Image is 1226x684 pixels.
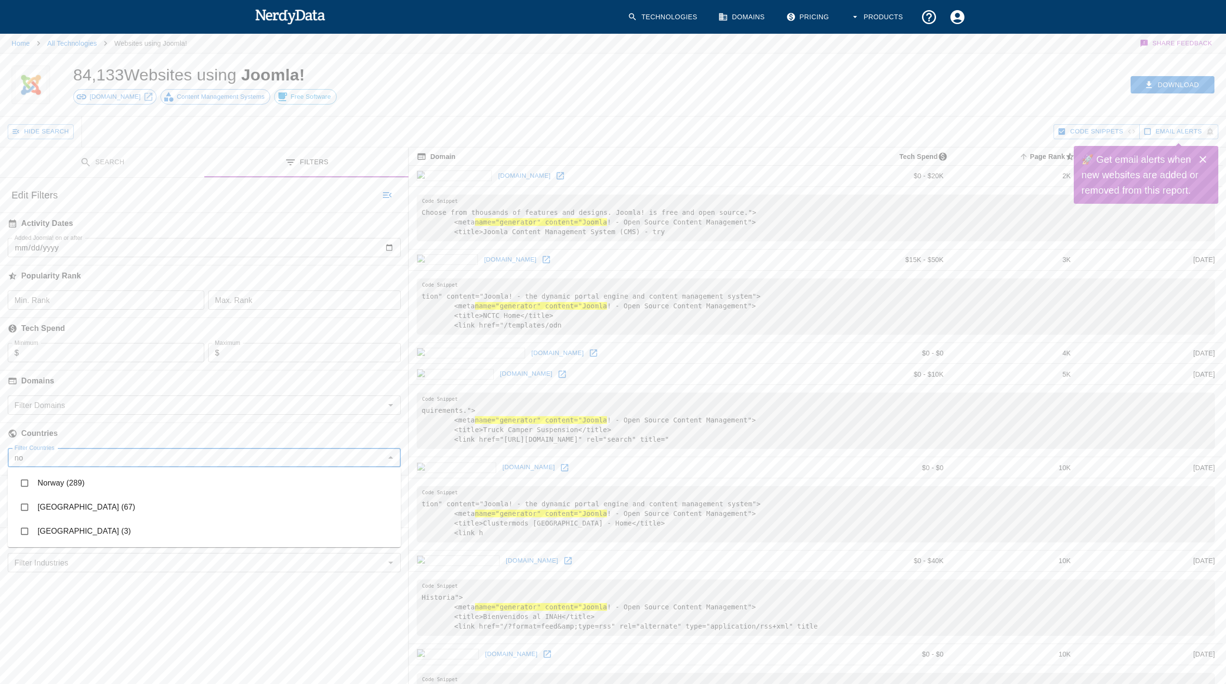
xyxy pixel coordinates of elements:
[417,369,493,380] img: torklift.com icon
[496,169,553,184] a: [DOMAIN_NAME]
[160,89,270,105] a: Content Management Systems
[557,460,572,475] a: Open joomla.com in new window
[417,278,1215,335] pre: tion" content="Joomla! - the dynamic portal engine and content management system"> <meta ! - Open...
[417,254,478,265] img: dni.gov icon
[539,252,554,267] a: Open dni.gov in new window
[417,195,1215,241] pre: Choose from thousands of features and designs. Joomla! is free and open source."> <meta ! - Open ...
[475,603,607,611] hl: name="generator" content="Joomla
[8,343,204,362] div: $
[780,3,837,31] a: Pricing
[951,166,1079,187] td: 2K
[475,416,607,424] hl: name="generator" content="Joomla
[1178,616,1214,652] iframe: Drift Widget Chat Controller
[817,249,951,270] td: $15K - $50K
[561,553,575,568] a: Open inah.gob.mx in new window
[951,364,1079,385] td: 5K
[1138,34,1214,53] button: Share Feedback
[529,346,586,361] a: [DOMAIN_NAME]
[1081,152,1199,198] h6: 🚀 Get email alerts when new websites are added or removed from this report.
[887,151,951,162] span: The estimated minimum and maximum annual tech spend each webpage has, based on the free, freemium...
[14,444,54,452] label: Filter Countries
[8,519,401,543] li: [GEOGRAPHIC_DATA] (3)
[12,34,187,53] nav: breadcrumb
[951,644,1079,665] td: 10K
[475,510,607,517] hl: name="generator" content="Joomla
[1131,76,1214,94] button: Download
[12,187,58,203] h6: Edit Filters
[84,92,146,102] span: [DOMAIN_NAME]
[417,462,496,473] img: joomla.com icon
[483,647,540,662] a: [DOMAIN_NAME]
[215,339,240,347] label: Maximum
[417,171,492,181] img: joomla.org icon
[712,3,772,31] a: Domains
[417,486,1215,542] pre: tion" content="Joomla! - the dynamic portal engine and content management system"> <meta ! - Open...
[14,339,38,347] label: Minimum
[553,169,567,183] a: Open joomla.org in new window
[622,3,705,31] a: Technologies
[1079,644,1223,665] td: [DATE]
[540,647,554,661] a: Open unf.edu in new window
[1079,457,1223,478] td: [DATE]
[285,92,336,102] span: Free Software
[1156,126,1202,137] span: Get email alerts with newly found website results. Click to enable.
[417,151,455,162] span: The registered domain name (i.e. "nerdydata.com").
[817,457,951,478] td: $0 - $0
[951,551,1079,572] td: 10K
[417,348,525,358] img: litespeedtech.com icon
[951,457,1079,478] td: 10K
[384,451,397,464] button: Close
[1079,342,1223,364] td: [DATE]
[8,124,74,139] button: Hide Search
[844,3,911,31] button: Products
[255,7,326,26] img: NerdyData.com
[500,460,557,475] a: [DOMAIN_NAME]
[586,346,601,360] a: Open litespeedtech.com in new window
[475,302,607,310] hl: name="generator" content="Joomla
[14,234,82,242] label: Added Joomla! on or after
[817,551,951,572] td: $0 - $40K
[8,495,401,519] li: [GEOGRAPHIC_DATA] (67)
[817,364,951,385] td: $0 - $10K
[555,367,569,381] a: Open torklift.com in new window
[817,342,951,364] td: $0 - $0
[1054,124,1139,139] button: Hide Code Snippets
[208,343,401,362] div: $
[417,555,500,566] img: inah.gob.mx icon
[1079,364,1223,385] td: [DATE]
[204,147,409,178] button: Filters
[12,39,30,47] a: Home
[1017,151,1079,162] span: A page popularity ranking based on a domain's backlinks. Smaller numbers signal more popular doma...
[475,218,607,226] hl: name="generator" content="Joomla
[817,644,951,665] td: $0 - $0
[951,342,1079,364] td: 4K
[417,649,479,659] img: unf.edu icon
[1079,551,1223,572] td: [DATE]
[171,92,270,102] span: Content Management Systems
[241,66,305,84] span: Joomla!
[498,367,555,381] a: [DOMAIN_NAME]
[943,3,972,31] button: Account Settings
[417,393,1215,449] pre: quirements."> <meta ! - Open Source Content Management"> <title>Truck Camper Suspension</title> <...
[503,553,561,568] a: [DOMAIN_NAME]
[8,471,401,495] li: Norway (289)
[915,3,943,31] button: Support and Documentation
[73,66,305,84] h1: 84,133 Websites using
[384,556,397,569] button: Open
[951,249,1079,270] td: 3K
[47,39,97,47] a: All Technologies
[1079,249,1223,270] td: [DATE]
[16,66,46,104] img: Joomla! logo
[817,166,951,187] td: $0 - $20K
[1193,150,1213,169] button: Close
[384,398,397,412] button: Open
[482,252,539,267] a: [DOMAIN_NAME]
[1139,124,1218,139] button: Get email alerts with newly found website results. Click to enable.
[114,39,187,48] p: Websites using Joomla!
[1070,126,1123,137] span: Hide Code Snippets
[417,579,1215,636] pre: Historia"> <meta ! - Open Source Content Management"> <title>Bienvenidos al INAH</title> <link hr...
[73,89,157,105] a: [DOMAIN_NAME]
